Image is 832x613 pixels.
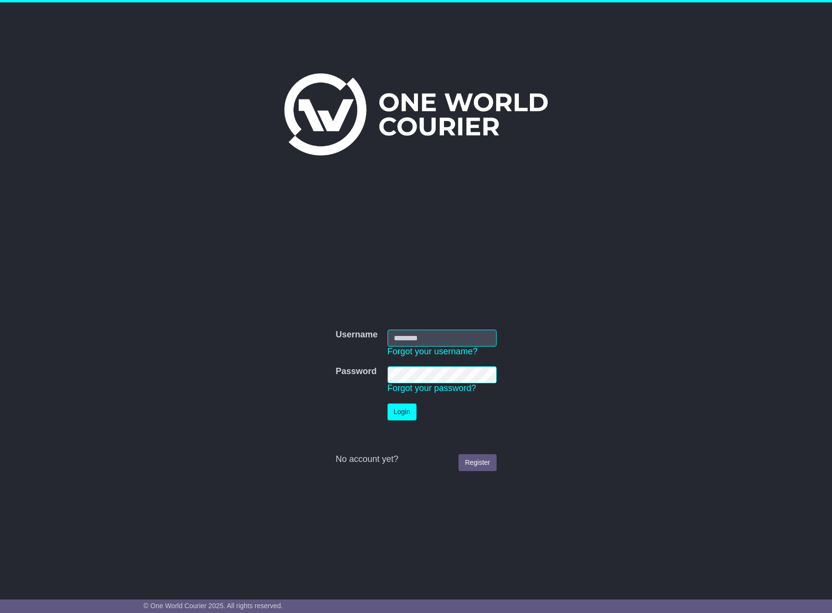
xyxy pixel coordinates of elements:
[335,366,376,377] label: Password
[335,330,377,340] label: Username
[458,454,496,471] a: Register
[143,602,283,610] span: © One World Courier 2025. All rights reserved.
[388,383,476,393] a: Forgot your password?
[335,454,496,465] div: No account yet?
[284,73,548,155] img: One World
[388,404,416,420] button: Login
[388,347,478,356] a: Forgot your username?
